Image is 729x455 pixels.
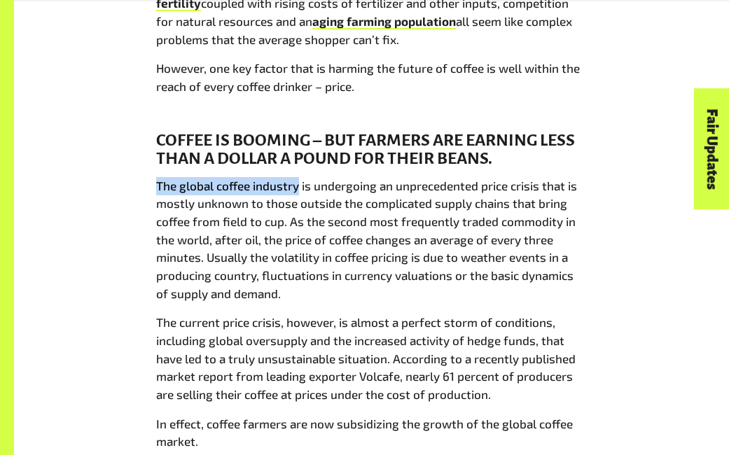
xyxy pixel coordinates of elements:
[312,14,456,29] a: aging farming population
[156,59,588,95] p: However, one key factor that is harming the future of coffee is well within the reach of every co...
[156,415,588,451] p: In effect, coffee farmers are now subsidizing the growth of the global coffee market.
[156,131,575,167] strong: Coffee is booming – but farmers are earning less than a dollar a pound for their beans.
[156,314,588,403] p: The current price crisis, however, is almost a perfect storm of conditions, including global over...
[156,177,588,302] p: The global coffee industry is undergoing an unprecedented price crisis that is mostly unknown to ...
